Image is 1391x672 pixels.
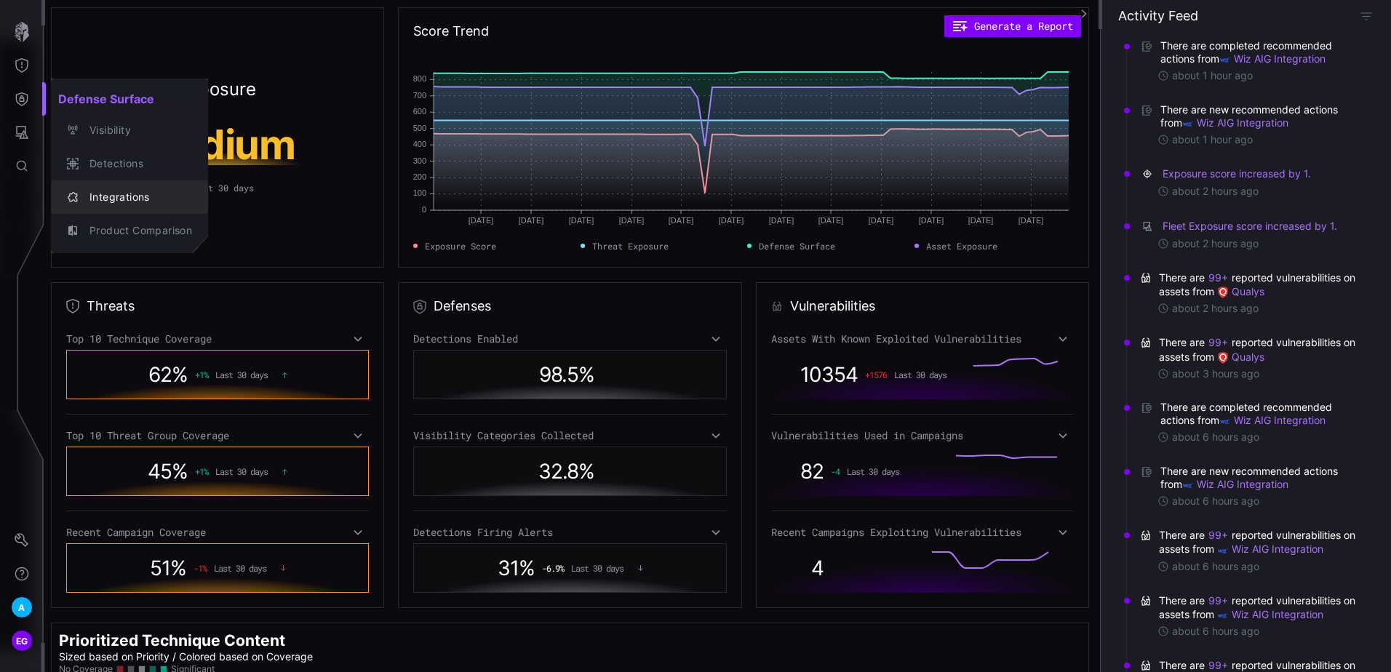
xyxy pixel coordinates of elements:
[82,121,192,140] div: Visibility
[51,180,208,214] button: Integrations
[51,214,208,247] button: Product Comparison
[82,155,192,173] div: Detections
[51,113,208,147] button: Visibility
[82,188,192,207] div: Integrations
[51,147,208,180] button: Detections
[82,222,192,240] div: Product Comparison
[51,84,208,113] h2: Defense Surface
